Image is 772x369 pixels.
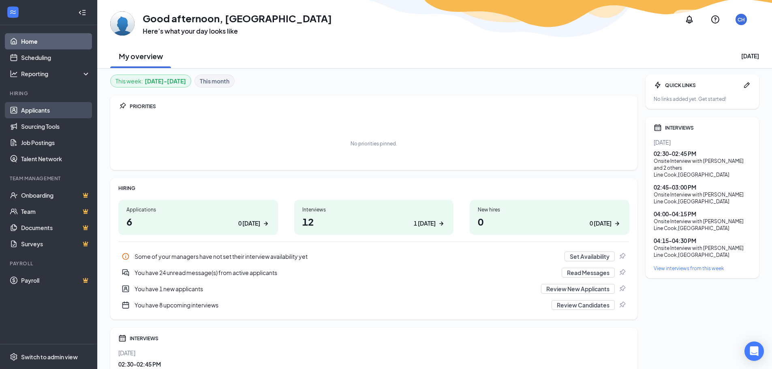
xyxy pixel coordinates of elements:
[618,269,626,277] svg: Pin
[590,219,612,228] div: 0 [DATE]
[118,334,126,342] svg: Calendar
[654,183,751,191] div: 02:45 - 03:00 PM
[143,27,332,36] h3: Here’s what your day looks like
[743,81,751,89] svg: Pen
[414,219,436,228] div: 1 [DATE]
[654,149,751,158] div: 02:30 - 02:45 PM
[135,301,547,309] div: You have 8 upcoming interviews
[478,206,621,213] div: New hires
[118,297,629,313] div: You have 8 upcoming interviews
[565,252,615,261] button: Set Availability
[654,158,751,171] div: Onsite Interview with [PERSON_NAME] and 2 others
[122,269,130,277] svg: DoubleChatActive
[21,220,90,236] a: DocumentsCrown
[654,191,751,198] div: Onsite Interview with [PERSON_NAME]
[654,210,751,218] div: 04:00 - 04:15 PM
[21,102,90,118] a: Applicants
[618,252,626,260] svg: Pin
[21,272,90,288] a: PayrollCrown
[118,200,278,235] a: Applications60 [DATE]ArrowRight
[21,134,90,151] a: Job Postings
[654,225,751,232] div: Line Cook , [GEOGRAPHIC_DATA]
[744,341,764,361] div: Open Intercom Messenger
[21,33,90,49] a: Home
[665,124,751,131] div: INTERVIEWS
[238,219,260,228] div: 0 [DATE]
[21,49,90,66] a: Scheduling
[654,96,751,102] div: No links added yet. Get started!
[302,206,446,213] div: Interviews
[118,297,629,313] a: CalendarNewYou have 8 upcoming interviewsReview CandidatesPin
[21,353,78,361] div: Switch to admin view
[135,252,560,260] div: Some of your managers have not set their interview availability yet
[654,237,751,245] div: 04:15 - 04:30 PM
[437,220,445,228] svg: ArrowRight
[654,124,662,132] svg: Calendar
[741,52,759,60] div: [DATE]
[122,252,130,260] svg: Info
[118,281,629,297] div: You have 1 new applicants
[110,11,135,36] img: CHINO HILLS
[10,353,18,361] svg: Settings
[10,175,89,182] div: Team Management
[478,215,621,228] h1: 0
[10,90,89,97] div: Hiring
[21,118,90,134] a: Sourcing Tools
[552,300,615,310] button: Review Candidates
[654,245,751,252] div: Onsite Interview with [PERSON_NAME]
[118,248,629,264] div: Some of your managers have not set their interview availability yet
[654,81,662,89] svg: Bolt
[302,215,446,228] h1: 12
[10,70,18,78] svg: Analysis
[118,248,629,264] a: InfoSome of your managers have not set their interview availability yetSet AvailabilityPin
[351,140,397,147] div: No priorities pinned.
[10,260,89,267] div: Payroll
[654,138,751,146] div: [DATE]
[126,215,270,228] h1: 6
[135,269,557,277] div: You have 24 unread message(s) from active applicants
[118,349,629,357] div: [DATE]
[118,102,126,110] svg: Pin
[118,281,629,297] a: UserEntityYou have 1 new applicantsReview New ApplicantsPin
[684,15,694,24] svg: Notifications
[665,82,740,89] div: QUICK LINKS
[21,151,90,167] a: Talent Network
[135,285,536,293] div: You have 1 new applicants
[294,200,454,235] a: Interviews121 [DATE]ArrowRight
[78,9,86,17] svg: Collapse
[654,252,751,258] div: Line Cook , [GEOGRAPHIC_DATA]
[126,206,270,213] div: Applications
[118,264,629,281] a: DoubleChatActiveYou have 24 unread message(s) from active applicantsRead MessagesPin
[118,360,629,368] div: 02:30 - 02:45 PM
[119,51,163,61] h2: My overview
[115,77,186,85] div: This week :
[710,15,720,24] svg: QuestionInfo
[122,285,130,293] svg: UserEntity
[541,284,615,294] button: Review New Applicants
[654,198,751,205] div: Line Cook , [GEOGRAPHIC_DATA]
[562,268,615,277] button: Read Messages
[21,203,90,220] a: TeamCrown
[654,265,751,272] a: View interviews from this week
[21,70,91,78] div: Reporting
[21,236,90,252] a: SurveysCrown
[654,171,751,178] div: Line Cook , [GEOGRAPHIC_DATA]
[9,8,17,16] svg: WorkstreamLogo
[122,301,130,309] svg: CalendarNew
[21,187,90,203] a: OnboardingCrown
[738,16,745,23] div: CH
[118,264,629,281] div: You have 24 unread message(s) from active applicants
[470,200,629,235] a: New hires00 [DATE]ArrowRight
[200,77,229,85] b: This month
[618,301,626,309] svg: Pin
[613,220,621,228] svg: ArrowRight
[262,220,270,228] svg: ArrowRight
[118,185,629,192] div: HIRING
[618,285,626,293] svg: Pin
[145,77,186,85] b: [DATE] - [DATE]
[654,218,751,225] div: Onsite Interview with [PERSON_NAME]
[143,11,332,25] h1: Good afternoon, [GEOGRAPHIC_DATA]
[130,103,629,110] div: PRIORITIES
[130,335,629,342] div: INTERVIEWS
